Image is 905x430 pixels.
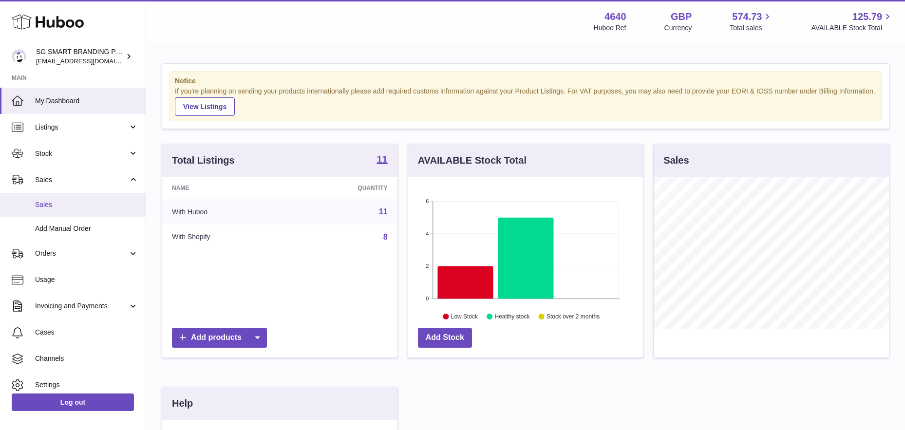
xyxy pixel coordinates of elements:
[426,198,429,204] text: 6
[671,10,692,23] strong: GBP
[664,23,692,33] div: Currency
[35,96,138,106] span: My Dashboard
[426,263,429,269] text: 2
[35,275,138,284] span: Usage
[547,313,600,320] text: Stock over 2 months
[35,149,128,158] span: Stock
[12,49,26,64] img: uktopsmileshipping@gmail.com
[162,224,289,250] td: With Shopify
[35,354,138,363] span: Channels
[289,177,397,199] th: Quantity
[172,328,267,348] a: Add products
[426,231,429,237] text: 4
[730,23,773,33] span: Total sales
[594,23,626,33] div: Huboo Ref
[604,10,626,23] strong: 4640
[172,154,235,167] h3: Total Listings
[12,393,134,411] a: Log out
[852,10,882,23] span: 125.79
[377,154,387,166] a: 11
[162,177,289,199] th: Name
[730,10,773,33] a: 574.73 Total sales
[426,296,429,301] text: 0
[175,97,235,116] a: View Listings
[35,224,138,233] span: Add Manual Order
[175,87,876,116] div: If you're planning on sending your products internationally please add required customs informati...
[35,328,138,337] span: Cases
[175,76,876,86] strong: Notice
[379,207,388,216] a: 11
[383,233,388,241] a: 8
[377,154,387,164] strong: 11
[732,10,762,23] span: 574.73
[663,154,689,167] h3: Sales
[811,10,893,33] a: 125.79 AVAILABLE Stock Total
[494,313,530,320] text: Healthy stock
[811,23,893,33] span: AVAILABLE Stock Total
[35,175,128,185] span: Sales
[35,123,128,132] span: Listings
[162,199,289,224] td: With Huboo
[35,200,138,209] span: Sales
[36,57,143,65] span: [EMAIL_ADDRESS][DOMAIN_NAME]
[35,249,128,258] span: Orders
[451,313,478,320] text: Low Stock
[35,301,128,311] span: Invoicing and Payments
[418,328,472,348] a: Add Stock
[36,47,124,66] div: SG SMART BRANDING PTE. LTD.
[35,380,138,390] span: Settings
[172,397,193,410] h3: Help
[418,154,527,167] h3: AVAILABLE Stock Total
